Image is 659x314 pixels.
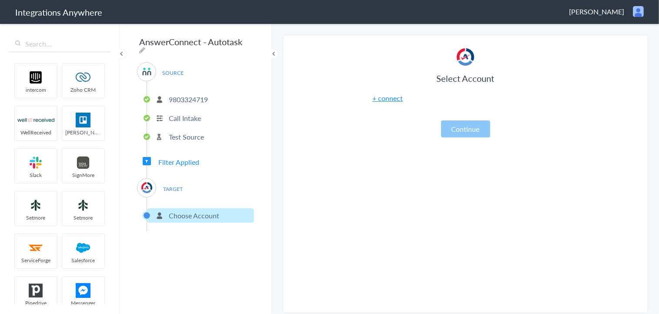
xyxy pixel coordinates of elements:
h1: Integrations Anywhere [15,6,102,18]
span: Zoho CRM [62,86,104,94]
p: Choose Account [169,210,219,220]
input: Search... [9,36,111,52]
p: Test Source [169,132,204,142]
span: Setmore [15,214,57,221]
img: serviceforge-icon.png [17,241,54,255]
img: salesforce-logo.svg [65,241,102,255]
img: signmore-logo.png [65,155,102,170]
p: Call Intake [169,113,201,123]
span: SignMore [62,171,104,179]
img: FBM.png [65,283,102,298]
span: intercom [15,86,57,94]
span: Messenger [62,299,104,307]
img: answerconnect-logo.svg [141,66,152,77]
span: SOURCE [157,67,190,79]
p: 9803324719 [169,94,208,104]
img: setmoreNew.jpg [17,198,54,213]
img: user.png [633,6,644,17]
img: wr-logo.svg [17,113,54,127]
span: Salesforce [62,257,104,264]
h3: Select Account [357,72,574,84]
img: zoho-logo.svg [65,70,102,85]
span: [PERSON_NAME] [62,129,104,136]
span: Setmore [62,214,104,221]
img: slack-logo.svg [17,155,54,170]
span: TARGET [157,183,190,195]
span: Filter Applied [158,157,199,167]
a: + connect [372,93,403,103]
img: setmoreNew.jpg [65,198,102,213]
span: ServiceForge [15,257,57,264]
span: [PERSON_NAME] [569,7,624,17]
span: Pipedrive [15,299,57,307]
img: intercom-logo.svg [17,70,54,85]
img: trello.png [65,113,102,127]
button: Continue [441,120,490,137]
span: Slack [15,171,57,179]
img: autotask.png [141,182,152,193]
img: pipedrive.png [17,283,54,298]
img: autotask.png [457,48,474,66]
span: WellReceived [15,129,57,136]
